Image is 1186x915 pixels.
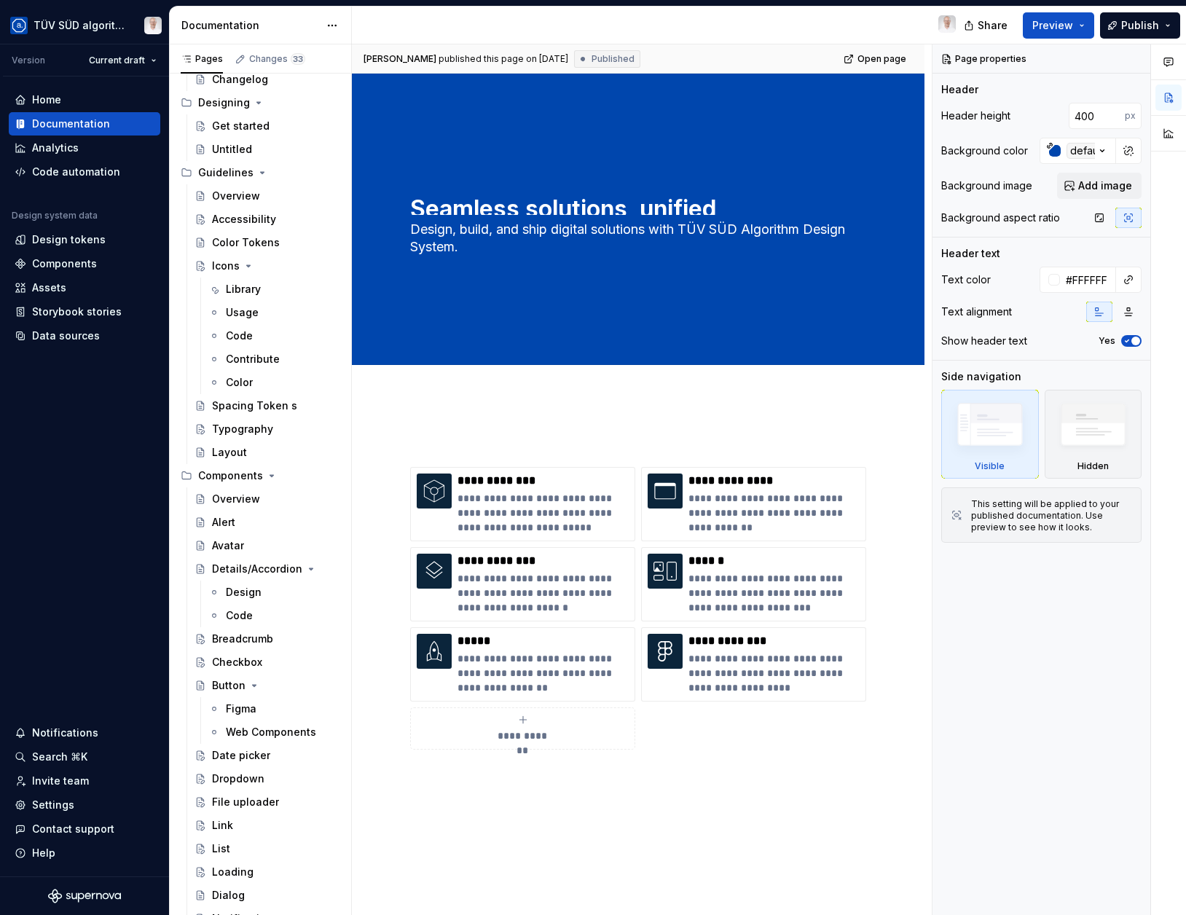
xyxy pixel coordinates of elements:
div: Color [226,375,253,390]
div: List [212,841,230,856]
div: Background aspect ratio [941,211,1060,225]
div: Date picker [212,748,270,763]
button: Preview [1023,12,1094,39]
div: Avatar [212,538,244,553]
div: Accessibility [212,212,276,227]
div: Designing [175,91,345,114]
a: Data sources [9,324,160,347]
div: Notifications [32,726,98,740]
a: Typography [189,417,345,441]
div: Home [32,93,61,107]
span: Add image [1078,178,1132,193]
div: Components [175,464,345,487]
a: Avatar [189,534,345,557]
div: Settings [32,798,74,812]
div: Details/Accordion [212,562,302,576]
svg: Supernova Logo [48,889,121,903]
button: TÜV SÜD algorithmMarco Schäfer [3,9,166,41]
button: default [1040,138,1116,164]
textarea: Seamless solutions, unified experiences. [407,192,863,215]
div: Background color [941,144,1028,158]
div: Documentation [181,18,319,33]
img: Marco Schäfer [938,15,956,33]
input: Auto [1060,267,1116,293]
div: Button [212,678,246,693]
div: Loading [212,865,254,879]
div: Changelog [212,72,268,87]
a: Components [9,252,160,275]
div: Guidelines [198,165,254,180]
span: Preview [1032,18,1073,33]
a: Analytics [9,136,160,160]
span: Share [978,18,1008,33]
a: Code automation [9,160,160,184]
div: Documentation [32,117,110,131]
div: Dropdown [212,771,264,786]
a: List [189,837,345,860]
div: Overview [212,492,260,506]
div: Side navigation [941,369,1021,384]
label: Yes [1099,335,1115,347]
div: Hidden [1077,460,1109,472]
a: Settings [9,793,160,817]
a: Overview [189,184,345,208]
a: Invite team [9,769,160,793]
span: Publish [1121,18,1159,33]
a: Web Components [203,720,345,744]
div: Background image [941,178,1032,193]
a: Link [189,814,345,837]
a: Assets [9,276,160,299]
a: Changelog [189,68,345,91]
div: Invite team [32,774,89,788]
div: Header height [941,109,1010,123]
div: Text color [941,272,991,287]
div: Untitled [212,142,252,157]
button: Publish [1100,12,1180,39]
div: Contact support [32,822,114,836]
textarea: Design, build, and ship digital solutions with TÜV SÜD Algorithm Design System. [407,218,863,259]
a: Documentation [9,112,160,136]
button: Add image [1057,173,1142,199]
a: Layout [189,441,345,464]
button: Share [957,12,1017,39]
div: Data sources [32,329,100,343]
div: Header text [941,246,1000,261]
button: Current draft [82,50,163,71]
div: Alert [212,515,235,530]
div: Get started [212,119,270,133]
div: Spacing Token s [212,398,297,413]
div: Help [32,846,55,860]
a: Alert [189,511,345,534]
div: Breadcrumb [212,632,273,646]
a: File uploader [189,790,345,814]
div: This setting will be applied to your published documentation. Use preview to see how it looks. [971,498,1132,533]
div: Designing [198,95,250,110]
a: Code [203,604,345,627]
a: Button [189,674,345,697]
div: Storybook stories [32,305,122,319]
a: Storybook stories [9,300,160,323]
a: Contribute [203,347,345,371]
a: Overview [189,487,345,511]
div: Icons [212,259,240,273]
span: Published [592,53,635,65]
a: Spacing Token s [189,394,345,417]
div: published this page on [DATE] [439,53,568,65]
a: Checkbox [189,651,345,674]
a: Code [203,324,345,347]
div: Version [12,55,45,66]
div: Checkbox [212,655,262,669]
div: Analytics [32,141,79,155]
a: Accessibility [189,208,345,231]
div: Library [226,282,261,297]
a: Figma [203,697,345,720]
div: Code [226,608,253,623]
a: Home [9,88,160,111]
a: Date picker [189,744,345,767]
div: Web Components [226,725,316,739]
div: Show header text [941,334,1027,348]
a: Details/Accordion [189,557,345,581]
div: Changes [249,53,305,65]
div: Figma [226,702,256,716]
a: Breadcrumb [189,627,345,651]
